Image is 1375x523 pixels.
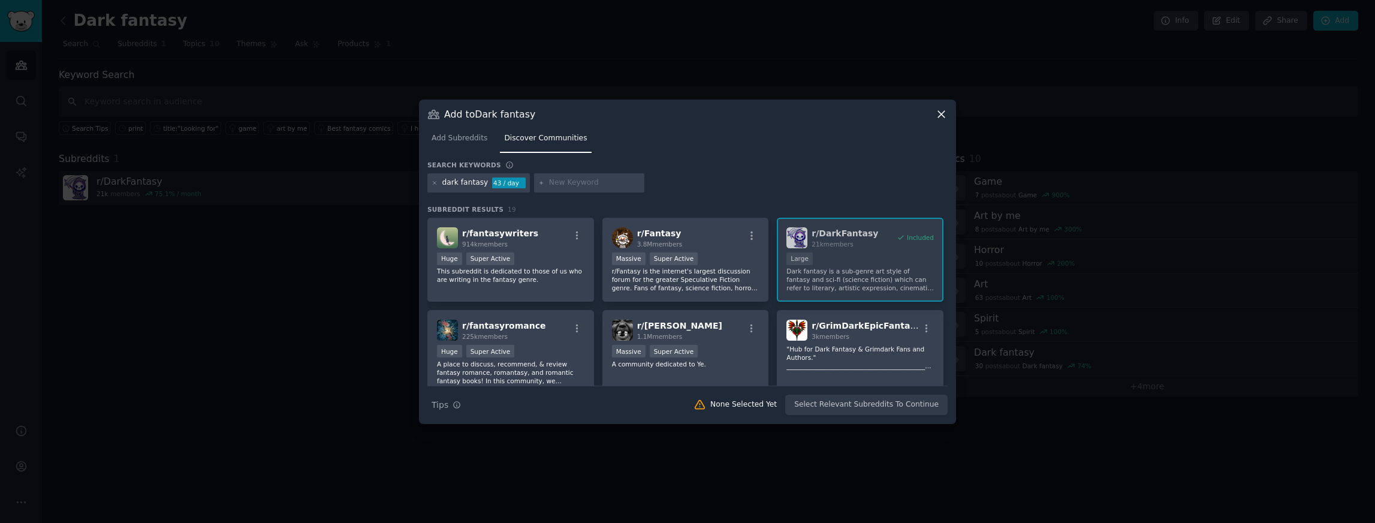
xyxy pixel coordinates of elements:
[492,178,526,188] div: 43 / day
[427,161,501,169] h3: Search keywords
[612,345,646,357] div: Massive
[812,321,921,330] span: r/ GrimDarkEpicFantasy
[500,129,591,154] a: Discover Communities
[466,345,515,357] div: Super Active
[637,241,683,248] span: 3.8M members
[650,345,698,357] div: Super Active
[462,229,538,238] span: r/ fantasywriters
[437,320,458,341] img: fantasyromance
[786,345,934,370] p: "Hub for Dark Fantasy & Grimdark Fans and Authors." _____________________________________________...
[812,333,849,340] span: 3k members
[432,133,487,144] span: Add Subreddits
[637,333,683,340] span: 1.1M members
[427,205,503,214] span: Subreddit Results
[437,267,584,284] p: This subreddit is dedicated to those of us who are writing in the fantasy genre.
[466,253,515,265] div: Super Active
[462,321,545,330] span: r/ fantasyromance
[786,320,807,341] img: GrimDarkEpicFantasy
[427,395,465,416] button: Tips
[637,229,682,238] span: r/ Fantasy
[549,178,640,188] input: New Keyword
[444,108,535,121] h3: Add to Dark fantasy
[710,399,777,410] div: None Selected Yet
[504,133,587,144] span: Discover Communities
[508,206,516,213] span: 19
[437,253,462,265] div: Huge
[432,399,448,411] span: Tips
[437,360,584,385] p: A place to discuss, recommend, & review fantasy romance, romantasy, and romantic fantasy books! I...
[612,360,759,368] p: A community dedicated to Ye.
[437,227,458,248] img: fantasywriters
[427,129,491,154] a: Add Subreddits
[612,320,633,341] img: Kanye
[612,267,759,292] p: r/Fantasy is the internet's largest discussion forum for the greater Speculative Fiction genre. F...
[637,321,722,330] span: r/ [PERSON_NAME]
[437,345,462,357] div: Huge
[462,241,508,248] span: 914k members
[612,253,646,265] div: Massive
[462,333,508,340] span: 225k members
[442,178,489,188] div: dark fantasy
[650,253,698,265] div: Super Active
[612,227,633,248] img: Fantasy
